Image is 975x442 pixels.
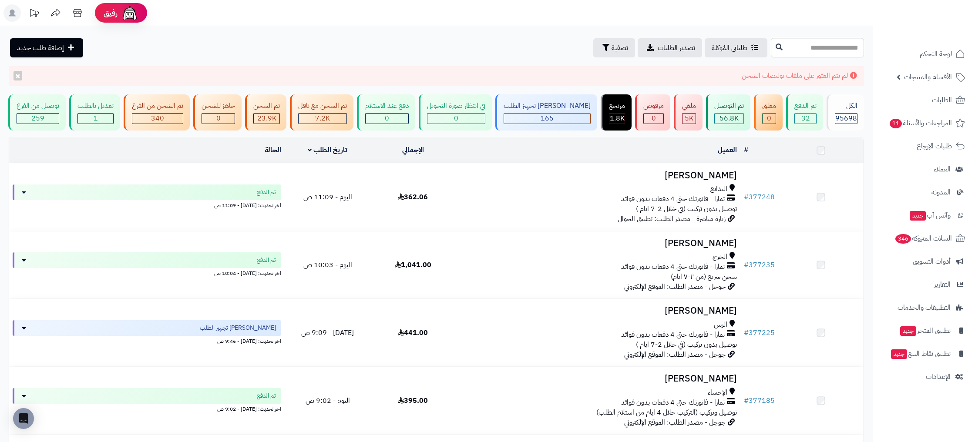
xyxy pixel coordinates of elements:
[31,113,44,124] span: 259
[17,114,59,124] div: 259
[202,114,235,124] div: 0
[878,366,970,387] a: الإعدادات
[257,392,276,400] span: تم الدفع
[13,268,281,277] div: اخر تحديث: [DATE] - 10:04 ص
[459,238,737,248] h3: [PERSON_NAME]
[151,113,164,124] span: 340
[638,38,702,57] a: تصدير الطلبات
[682,101,696,111] div: ملغي
[253,101,280,111] div: تم الشحن
[744,192,775,202] a: #377248
[744,260,775,270] a: #377235
[710,184,727,194] span: البدايع
[427,101,485,111] div: في انتظار صورة التحويل
[633,94,672,131] a: مرفوض 0
[636,339,737,350] span: توصيل بدون تركيب (في خلال 2-7 ايام )
[784,94,825,131] a: تم الدفع 32
[365,101,409,111] div: دفع عند الاستلام
[78,114,113,124] div: 1
[610,113,625,124] span: 1.8K
[917,140,952,152] span: طلبات الإرجاع
[13,404,281,413] div: اخر تحديث: [DATE] - 9:02 ص
[889,117,952,129] span: المراجعات والأسئلة
[504,114,590,124] div: 165
[878,205,970,226] a: وآتس آبجديد
[609,101,625,111] div: مرتجع
[636,204,737,214] span: توصيل بدون تركيب (في خلال 2-7 ايام )
[705,38,767,57] a: طلباتي المُوكلة
[454,113,458,124] span: 0
[890,119,902,128] span: 11
[910,211,926,221] span: جديد
[835,101,857,111] div: الكل
[366,114,408,124] div: 0
[265,145,281,155] a: الحالة
[17,101,59,111] div: توصيل من الفرع
[306,395,350,406] span: اليوم - 9:02 ص
[202,101,235,111] div: جاهز للشحن
[621,330,725,340] span: تمارا - فاتورتك حتى 4 دفعات بدون فوائد
[878,159,970,180] a: العملاء
[398,328,428,338] span: 441.00
[767,113,771,124] span: 0
[878,320,970,341] a: تطبيق المتجرجديد
[303,260,352,270] span: اليوم - 10:03 ص
[909,209,951,221] span: وآتس آب
[10,38,83,57] a: إضافة طلب جديد
[718,145,737,155] a: العميل
[618,214,726,224] span: زيارة مباشرة - مصدر الطلب: تطبيق الجوال
[932,94,952,106] span: الطلبات
[712,43,747,53] span: طلباتي المُوكلة
[672,94,704,131] a: ملغي 5K
[762,101,776,111] div: معلق
[121,4,138,22] img: ai-face.png
[315,113,330,124] span: 7.2K
[671,271,737,282] span: شحن سريع (من ٢-٧ ايام)
[599,94,633,131] a: مرتجع 1.8K
[308,145,347,155] a: تاريخ الطلب
[624,417,726,428] span: جوجل - مصدر الطلب: الموقع الإلكتروني
[13,408,34,429] div: Open Intercom Messenger
[891,349,907,359] span: جديد
[825,94,866,131] a: الكل95698
[23,4,45,24] a: تحديثات المنصة
[94,113,98,124] span: 1
[243,94,288,131] a: تم الشحن 23.9K
[744,328,775,338] a: #377225
[878,251,970,272] a: أدوات التسويق
[934,163,951,175] span: العملاء
[920,48,952,60] span: لوحة التحكم
[835,113,857,124] span: 95698
[763,114,776,124] div: 0
[132,114,183,124] div: 340
[77,101,114,111] div: تعديل بالطلب
[878,44,970,64] a: لوحة التحكم
[541,113,554,124] span: 165
[459,171,737,181] h3: [PERSON_NAME]
[254,114,279,124] div: 23929
[878,90,970,110] a: الطلبات
[9,66,864,86] div: لم يتم العثور على ملفات بوليصات الشحن
[216,113,221,124] span: 0
[621,194,725,204] span: تمارا - فاتورتك حتى 4 دفعات بدون فوائد
[752,94,784,131] a: معلق 0
[459,374,737,384] h3: [PERSON_NAME]
[926,371,951,383] span: الإعدادات
[713,252,727,262] span: الخرج
[878,113,970,134] a: المراجعات والأسئلة11
[13,200,281,209] div: اخر تحديث: [DATE] - 11:09 ص
[715,114,743,124] div: 56835
[714,320,727,330] span: الرس
[934,278,951,291] span: التقارير
[596,407,737,418] span: توصيل وتركيب (التركيب خلال 4 ايام من استلام الطلب)
[593,38,635,57] button: تصفية
[17,43,64,53] span: إضافة طلب جديد
[878,343,970,364] a: تطبيق نقاط البيعجديد
[719,113,739,124] span: 56.8K
[899,325,951,337] span: تطبيق المتجر
[303,192,352,202] span: اليوم - 11:09 ص
[878,274,970,295] a: التقارير
[257,113,276,124] span: 23.9K
[7,94,67,131] a: توصيل من الفرع 259
[122,94,192,131] a: تم الشحن من الفرع 340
